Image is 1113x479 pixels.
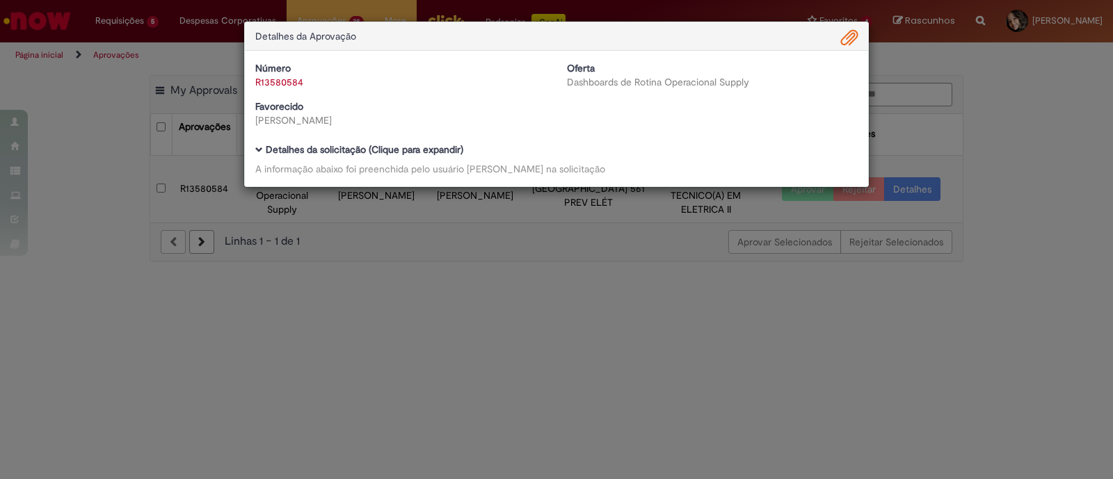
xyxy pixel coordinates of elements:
b: Oferta [567,62,595,74]
b: Número [255,62,291,74]
b: Favorecido [255,100,303,113]
span: Detalhes da Aprovação [255,30,356,42]
a: R13580584 [255,76,303,88]
div: A informação abaixo foi preenchida pelo usuário [PERSON_NAME] na solicitação [255,162,858,176]
h5: Detalhes da solicitação (Clique para expandir) [255,145,858,155]
div: [PERSON_NAME] [255,113,546,127]
b: Detalhes da solicitação (Clique para expandir) [266,143,463,156]
div: Dashboards de Rotina Operacional Supply [567,75,858,89]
